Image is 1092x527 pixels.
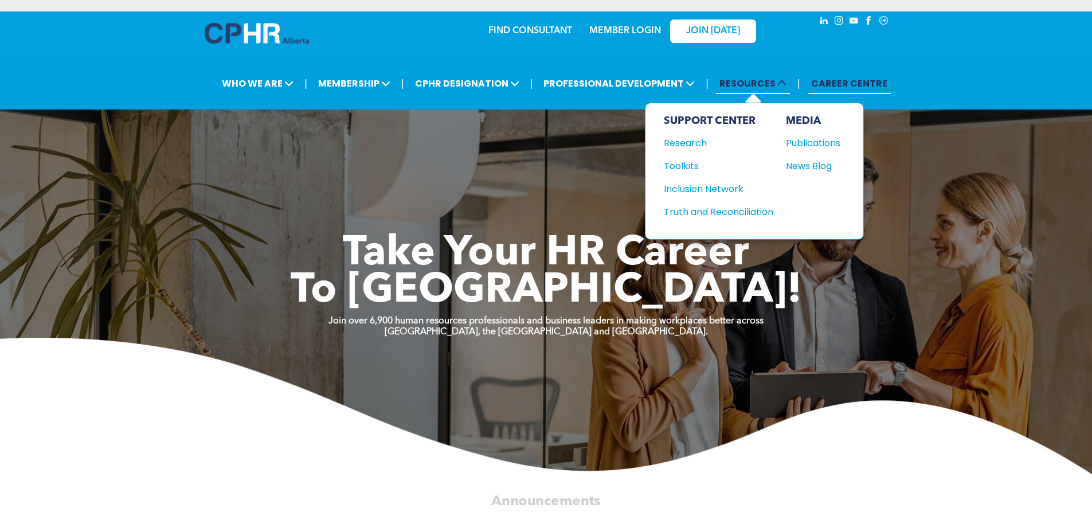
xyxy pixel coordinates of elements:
span: MEMBERSHIP [315,73,394,94]
span: WHO WE ARE [218,73,297,94]
strong: Join over 6,900 human resources professionals and business leaders in making workplaces better ac... [328,317,764,326]
li: | [706,72,709,95]
a: Social network [878,14,890,30]
div: MEDIA [786,115,840,127]
a: instagram [833,14,846,30]
a: facebook [863,14,875,30]
li: | [401,72,404,95]
a: youtube [848,14,860,30]
span: Take Your HR Career [343,233,749,275]
span: To [GEOGRAPHIC_DATA]! [291,271,802,312]
a: JOIN [DATE] [670,19,756,43]
strong: [GEOGRAPHIC_DATA], the [GEOGRAPHIC_DATA] and [GEOGRAPHIC_DATA]. [385,327,708,337]
span: CPHR DESIGNATION [412,73,523,94]
div: News Blog [786,159,835,173]
li: | [530,72,533,95]
a: News Blog [786,159,840,173]
a: FIND CONSULTANT [488,26,572,36]
li: | [797,72,800,95]
div: Publications [786,136,835,150]
a: CAREER CENTRE [808,73,891,94]
span: RESOURCES [716,73,790,94]
div: SUPPORT CENTER [664,115,773,127]
span: JOIN [DATE] [686,26,740,37]
div: Toolkits [664,159,762,173]
a: Research [664,136,773,150]
div: Inclusion Network [664,182,762,196]
a: linkedin [818,14,831,30]
div: Truth and Reconciliation [664,205,762,219]
a: MEMBER LOGIN [589,26,661,36]
a: Truth and Reconciliation [664,205,773,219]
img: A blue and white logo for cp alberta [205,23,309,44]
a: Inclusion Network [664,182,773,196]
div: Research [664,136,762,150]
span: PROFESSIONAL DEVELOPMENT [540,73,698,94]
a: Toolkits [664,159,773,173]
span: Announcements [491,494,601,508]
a: Publications [786,136,840,150]
li: | [304,72,307,95]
